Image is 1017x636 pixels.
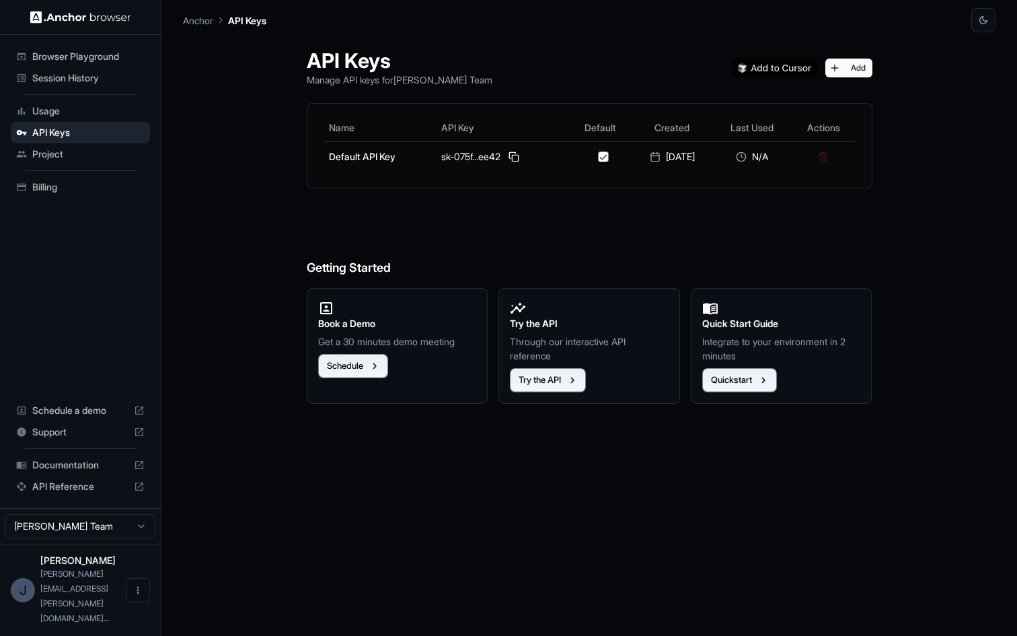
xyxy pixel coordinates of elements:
[40,555,116,566] span: James Labastida
[11,67,150,89] div: Session History
[32,104,145,118] span: Usage
[183,13,213,28] p: Anchor
[11,143,150,165] div: Project
[436,114,569,141] th: API Key
[32,404,128,417] span: Schedule a demo
[11,578,35,602] div: J
[307,48,492,73] h1: API Keys
[324,114,437,141] th: Name
[718,150,786,164] div: N/A
[825,59,872,77] button: Add
[318,334,477,349] p: Get a 30 minutes demo meeting
[510,316,669,331] h2: Try the API
[11,100,150,122] div: Usage
[32,458,128,472] span: Documentation
[32,71,145,85] span: Session History
[632,114,713,141] th: Created
[702,368,777,392] button: Quickstart
[307,73,492,87] p: Manage API keys for [PERSON_NAME] Team
[702,316,861,331] h2: Quick Start Guide
[732,59,817,77] img: Add anchorbrowser MCP server to Cursor
[32,480,128,493] span: API Reference
[32,50,145,63] span: Browser Playground
[318,354,388,378] button: Schedule
[11,400,150,421] div: Schedule a demo
[570,114,632,141] th: Default
[11,476,150,497] div: API Reference
[11,454,150,476] div: Documentation
[32,147,145,161] span: Project
[32,425,128,439] span: Support
[510,334,669,363] p: Through our interactive API reference
[183,13,266,28] nav: breadcrumb
[318,316,477,331] h2: Book a Demo
[11,176,150,198] div: Billing
[510,368,586,392] button: Try the API
[441,149,564,165] div: sk-075f...ee42
[11,122,150,143] div: API Keys
[792,114,856,141] th: Actions
[324,141,437,172] td: Default API Key
[702,334,861,363] p: Integrate to your environment in 2 minutes
[126,578,150,602] button: Open menu
[30,11,131,24] img: Anchor Logo
[637,150,708,164] div: [DATE]
[11,421,150,443] div: Support
[713,114,792,141] th: Last Used
[506,149,522,165] button: Copy API key
[32,180,145,194] span: Billing
[32,126,145,139] span: API Keys
[40,569,110,623] span: james@sybil.studio
[228,13,266,28] p: API Keys
[307,205,872,278] h6: Getting Started
[11,46,150,67] div: Browser Playground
